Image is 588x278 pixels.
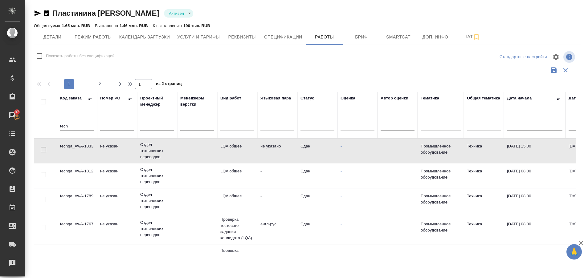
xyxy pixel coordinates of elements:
[504,165,566,187] td: [DATE] 08:00
[43,10,50,17] button: Скопировать ссылку
[75,33,112,41] span: Режим работы
[62,23,90,28] p: 1.65 млн. RUB
[297,249,337,271] td: Сдан
[52,9,159,17] a: Пластинина [PERSON_NAME]
[183,23,210,28] p: 190 тыс. RUB
[347,33,376,41] span: Бриф
[464,140,504,162] td: Техника
[421,193,461,205] p: Промышленное оборудование
[140,95,174,107] div: Проектный менеджер
[260,95,291,101] div: Языковая пара
[137,248,177,272] td: Отдел технических переводов
[137,216,177,241] td: Отдел технических переводов
[504,190,566,212] td: [DATE] 08:00
[177,33,220,41] span: Услуги и тарифы
[220,216,254,241] p: Проверка тестового задания кандидата (LQA)
[310,33,339,41] span: Работы
[498,52,549,62] div: split button
[458,33,487,41] span: Чат
[421,33,450,41] span: Доп. инфо
[297,165,337,187] td: Сдан
[421,143,461,155] p: Промышленное оборудование
[57,165,97,187] td: techqa_AwA-1812
[153,23,183,28] p: К выставлению
[421,221,461,233] p: Промышленное оборудование
[467,95,500,101] div: Общая тематика
[100,95,120,101] div: Номер PO
[507,95,532,101] div: Дата начала
[421,168,461,180] p: Промышленное оборудование
[95,23,120,28] p: Выставлено
[180,95,214,107] div: Менеджеры верстки
[97,165,137,187] td: не указан
[257,218,297,240] td: англ-рус
[504,140,566,162] td: [DATE] 15:00
[257,165,297,187] td: -
[297,140,337,162] td: Сдан
[167,11,186,16] button: Активен
[97,190,137,212] td: не указан
[95,81,105,87] span: 2
[464,190,504,212] td: Техника
[57,190,97,212] td: techqa_AwA-1789
[57,218,97,240] td: techqa_AwA-1767
[341,222,342,226] a: -
[95,79,105,89] button: 2
[220,193,254,199] p: LQA общее
[220,143,254,149] p: LQA общее
[341,194,342,198] a: -
[227,33,257,41] span: Реквизиты
[464,165,504,187] td: Техника
[137,188,177,213] td: Отдел технических переводов
[11,109,23,115] span: 97
[46,53,115,59] span: Показать работы без спецификаций
[384,33,413,41] span: Smartcat
[563,51,576,63] span: Посмотреть информацию
[164,9,193,18] div: Активен
[341,144,342,148] a: -
[569,245,579,258] span: 🙏
[464,249,504,271] td: Техника
[34,23,62,28] p: Общая сумма
[473,33,480,41] svg: Подписаться
[97,140,137,162] td: не указан
[341,169,342,173] a: -
[464,218,504,240] td: Техника
[60,95,82,101] div: Код заказа
[2,107,23,123] a: 97
[257,249,297,271] td: рус-англ
[381,95,408,101] div: Автор оценки
[137,139,177,163] td: Отдел технических переводов
[220,168,254,174] p: LQA общее
[97,218,137,240] td: не указан
[137,163,177,188] td: Отдел технических переводов
[156,80,182,89] span: из 2 страниц
[560,64,571,76] button: Сбросить фильтры
[34,10,41,17] button: Скопировать ссылку для ЯМессенджера
[120,23,148,28] p: 1.46 млн. RUB
[300,95,314,101] div: Статус
[38,33,67,41] span: Детали
[421,95,439,101] div: Тематика
[341,95,355,101] div: Оценка
[57,140,97,162] td: techqa_AwA-1833
[57,249,97,271] td: techqa_AwA-1767
[297,218,337,240] td: Сдан
[549,50,563,64] span: Настроить таблицу
[220,95,241,101] div: Вид работ
[97,249,137,271] td: не указан
[119,33,170,41] span: Календарь загрузки
[548,64,560,76] button: Сохранить фильтры
[257,190,297,212] td: -
[297,190,337,212] td: Сдан
[264,33,302,41] span: Спецификации
[504,249,566,271] td: [DATE] 08:00
[257,140,297,162] td: не указано
[220,248,254,272] p: Проверка тестового задания кандидата (LQA)
[566,244,582,260] button: 🙏
[504,218,566,240] td: [DATE] 08:00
